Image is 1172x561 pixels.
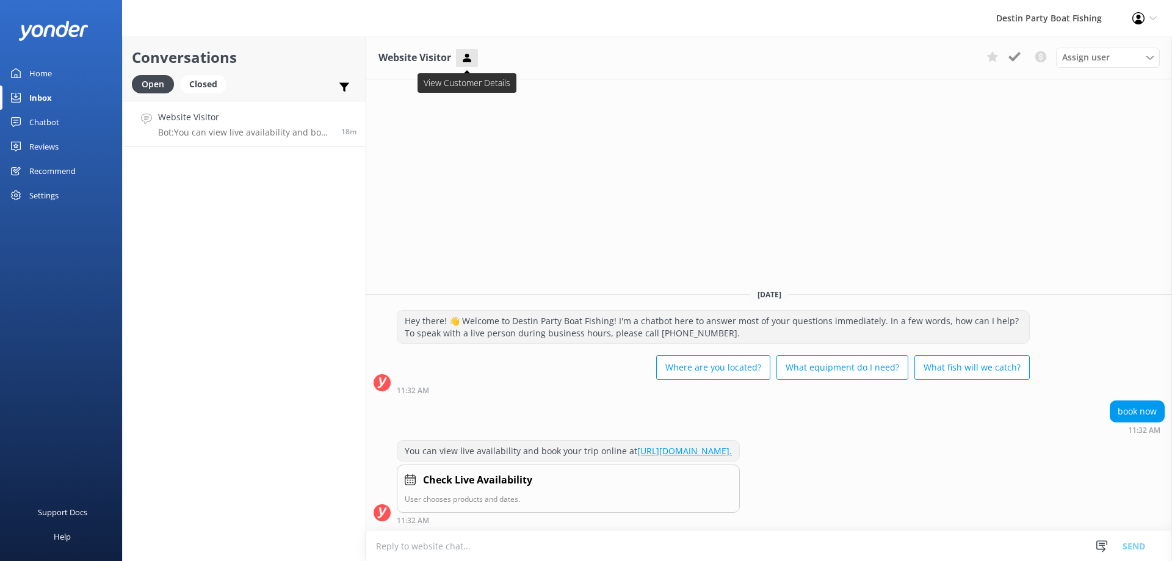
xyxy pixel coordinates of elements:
a: Closed [180,77,233,90]
div: Open [132,75,174,93]
div: Closed [180,75,226,93]
div: Chatbot [29,110,59,134]
div: Home [29,61,52,85]
div: Assign User [1056,48,1160,67]
button: What fish will we catch? [914,355,1030,380]
strong: 11:32 AM [397,387,429,394]
h2: Conversations [132,46,356,69]
a: Website VisitorBot:You can view live availability and book your trip online at [URL][DOMAIN_NAME]... [123,101,366,147]
div: Inbox [29,85,52,110]
a: Open [132,77,180,90]
div: Reviews [29,134,59,159]
div: Help [54,524,71,549]
div: Recommend [29,159,76,183]
h4: Check Live Availability [423,472,532,488]
div: Support Docs [38,500,87,524]
span: Oct 02 2025 11:32am (UTC -05:00) America/Cancun [341,126,356,137]
div: You can view live availability and book your trip online at [397,441,739,461]
span: Assign user [1062,51,1110,64]
strong: 11:32 AM [1128,427,1160,434]
div: Oct 02 2025 11:32am (UTC -05:00) America/Cancun [1110,425,1165,434]
div: Settings [29,183,59,208]
img: yonder-white-logo.png [18,21,89,41]
button: What equipment do I need? [776,355,908,380]
span: [DATE] [750,289,789,300]
button: Where are you located? [656,355,770,380]
h3: Website Visitor [378,50,451,66]
div: Oct 02 2025 11:32am (UTC -05:00) America/Cancun [397,386,1030,394]
p: Bot: You can view live availability and book your trip online at [URL][DOMAIN_NAME]. [158,127,332,138]
div: book now [1110,401,1164,422]
a: [URL][DOMAIN_NAME]. [637,445,732,457]
div: Hey there! 👋 Welcome to Destin Party Boat Fishing! I'm a chatbot here to answer most of your ques... [397,311,1029,343]
p: User chooses products and dates. [405,493,732,505]
strong: 11:32 AM [397,517,429,524]
h4: Website Visitor [158,110,332,124]
div: Oct 02 2025 11:32am (UTC -05:00) America/Cancun [397,516,740,524]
